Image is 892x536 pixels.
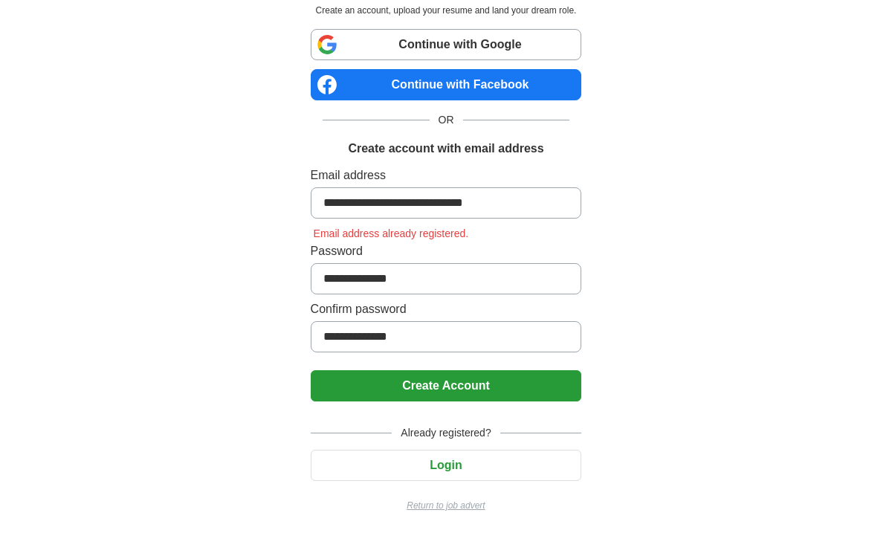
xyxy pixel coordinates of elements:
a: Login [311,459,582,471]
label: Email address [311,167,582,184]
button: Create Account [311,370,582,401]
label: Password [311,242,582,260]
a: Continue with Facebook [311,69,582,100]
h1: Create account with email address [348,140,543,158]
a: Continue with Google [311,29,582,60]
label: Confirm password [311,300,582,318]
a: Return to job advert [311,499,582,512]
p: Create an account, upload your resume and land your dream role. [314,4,579,17]
span: OR [430,112,463,128]
button: Login [311,450,582,481]
span: Email address already registered. [311,227,472,239]
span: Already registered? [392,425,500,441]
